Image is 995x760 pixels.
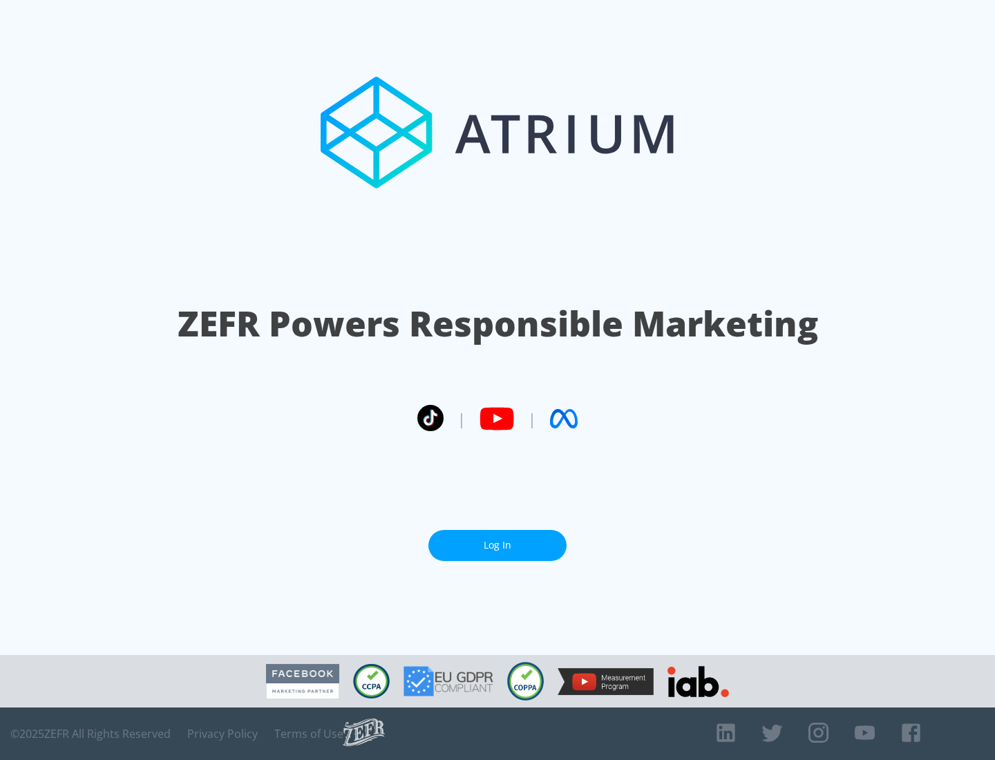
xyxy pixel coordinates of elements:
a: Privacy Policy [187,727,258,741]
img: COPPA Compliant [507,662,544,701]
img: YouTube Measurement Program [558,668,654,695]
span: © 2025 ZEFR All Rights Reserved [10,727,171,741]
img: IAB [667,666,729,697]
a: Log In [428,530,567,561]
img: Facebook Marketing Partner [266,664,339,699]
img: GDPR Compliant [404,666,493,696]
span: | [457,408,466,429]
a: Terms of Use [274,727,343,741]
h1: ZEFR Powers Responsible Marketing [178,300,818,348]
img: CCPA Compliant [353,664,390,699]
span: | [528,408,536,429]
